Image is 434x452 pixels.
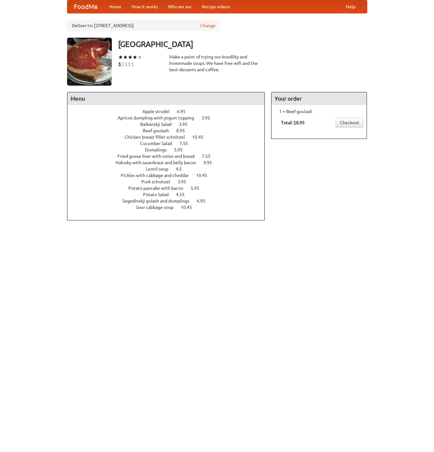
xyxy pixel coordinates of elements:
[116,160,224,165] a: Halusky with sauerkraut and belly bacon 9.95
[143,128,197,133] a: Beef goulash 8.95
[281,120,305,125] b: Total: $8.95
[181,205,198,210] span: 10.45
[191,186,206,191] span: 5.95
[143,128,175,133] span: Beef goulash
[67,92,265,105] h4: Menu
[121,61,125,68] li: $
[118,61,121,68] li: $
[131,61,134,68] li: $
[128,54,133,61] li: ★
[116,160,202,165] span: Halusky with sauerkraut and belly bacon
[118,115,201,120] span: Apricot dumpling with yogurt topping
[122,198,196,203] span: Segedínský gulash and dumplings
[126,0,163,13] a: How it works
[125,134,215,140] a: Chicken breast fillet schnitzel 10.45
[118,154,201,159] span: Fried goose liver with onion and bread
[121,173,219,178] a: Pickles with cabbage and cheddar 10.45
[121,173,195,178] span: Pickles with cabbage and cheddar
[125,134,191,140] span: Chicken breast fillet schnitzel
[146,166,175,172] span: Lentil soup
[177,109,192,114] span: 6.95
[67,0,104,13] a: FoodMe
[203,160,218,165] span: 9.95
[196,173,214,178] span: 10.45
[202,115,217,120] span: 3.95
[275,108,363,115] li: 1 × Beef goulash
[176,128,191,133] span: 8.95
[141,179,177,184] span: Pork schnitzel
[176,192,191,197] span: 4.55
[140,122,178,127] span: Balkánský Salad
[145,147,173,152] span: Dumplings
[197,198,212,203] span: 6.95
[143,192,196,197] a: Potato Salad 4.55
[179,141,194,146] span: 7.55
[197,0,235,13] a: Recipe videos
[104,0,126,13] a: Home
[142,109,176,114] span: Apple strudel
[128,186,211,191] a: Potato pancake with bacon 5.95
[141,179,198,184] a: Pork schnitzel 3.95
[67,38,112,86] img: angular.jpg
[174,147,189,152] span: 5.95
[143,192,175,197] span: Potato Salad
[142,109,197,114] a: Apple strudel 6.95
[192,134,210,140] span: 10.45
[163,0,197,13] a: Who we are
[133,54,137,61] li: ★
[118,154,222,159] a: Fried goose liver with onion and bread 7.55
[118,115,222,120] a: Apricot dumpling with yogurt topping 3.95
[136,205,180,210] span: Sour cabbage soup
[145,147,194,152] a: Dumplings 5.95
[179,122,194,127] span: 3.95
[123,54,128,61] li: ★
[271,92,367,105] h4: Your order
[137,54,142,61] li: ★
[336,118,363,127] a: Checkout
[122,198,217,203] a: Segedínský gulash and dumplings 6.95
[200,22,216,29] a: Change
[140,122,199,127] a: Balkánský Salad 3.95
[178,179,193,184] span: 3.95
[118,38,367,50] h3: [GEOGRAPHIC_DATA]
[136,205,204,210] a: Sour cabbage soup 10.45
[118,54,123,61] li: ★
[140,141,200,146] a: Cucumber Salad 7.55
[202,154,217,159] span: 7.55
[128,186,190,191] span: Potato pancake with bacon
[67,20,220,31] div: Deliver to: [STREET_ADDRESS]
[341,0,361,13] a: Help
[146,166,194,172] a: Lentil soup 4.5
[140,141,179,146] span: Cucumber Salad
[176,166,188,172] span: 4.5
[125,61,128,68] li: $
[128,61,131,68] li: $
[169,54,265,73] div: Make a point of trying our knedlíky and homemade soups. We have free wifi and the best desserts a...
